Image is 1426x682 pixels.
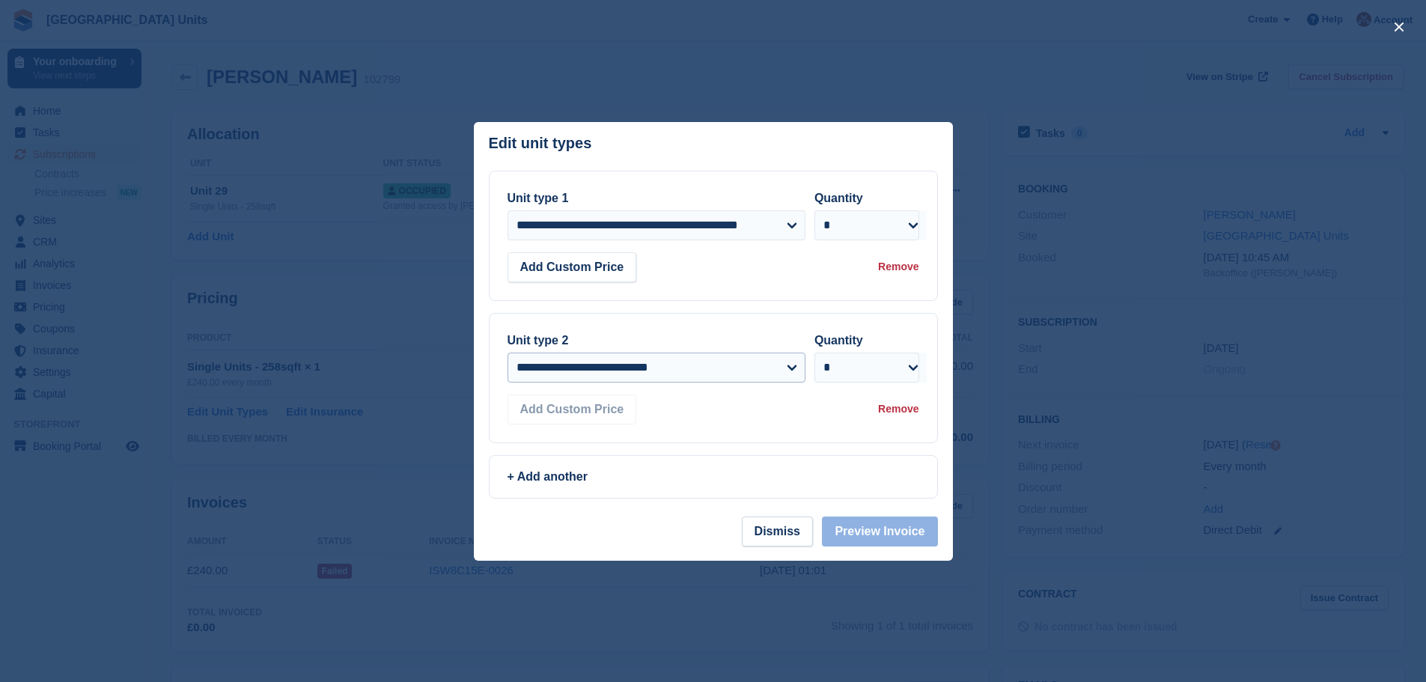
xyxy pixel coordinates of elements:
button: Preview Invoice [822,517,937,546]
div: + Add another [508,468,919,486]
div: Remove [878,401,918,417]
a: + Add another [489,455,938,499]
label: Quantity [814,334,863,347]
label: Unit type 2 [508,334,569,347]
button: Add Custom Price [508,395,637,424]
div: Remove [878,259,918,275]
button: Dismiss [742,517,813,546]
p: Edit unit types [489,135,592,152]
button: Add Custom Price [508,252,637,282]
label: Quantity [814,192,863,204]
button: close [1387,15,1411,39]
label: Unit type 1 [508,192,569,204]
